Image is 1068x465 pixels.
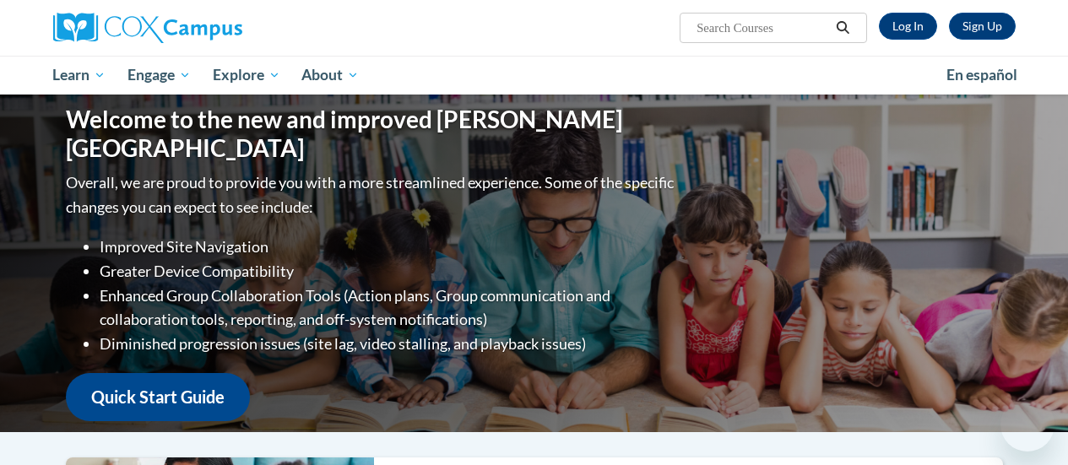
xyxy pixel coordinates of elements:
[946,66,1017,84] span: En español
[53,13,242,43] img: Cox Campus
[695,18,830,38] input: Search Courses
[66,170,678,219] p: Overall, we are proud to provide you with a more streamlined experience. Some of the specific cha...
[52,65,106,85] span: Learn
[100,332,678,356] li: Diminished progression issues (site lag, video stalling, and playback issues)
[213,65,280,85] span: Explore
[100,259,678,284] li: Greater Device Compatibility
[290,56,370,95] a: About
[66,373,250,421] a: Quick Start Guide
[830,18,855,38] button: Search
[41,56,1028,95] div: Main menu
[935,57,1028,93] a: En español
[202,56,291,95] a: Explore
[1000,397,1054,451] iframe: Button to launch messaging window
[117,56,202,95] a: Engage
[42,56,117,95] a: Learn
[53,13,357,43] a: Cox Campus
[100,235,678,259] li: Improved Site Navigation
[879,13,937,40] a: Log In
[301,65,359,85] span: About
[127,65,191,85] span: Engage
[100,284,678,333] li: Enhanced Group Collaboration Tools (Action plans, Group communication and collaboration tools, re...
[66,105,678,162] h1: Welcome to the new and improved [PERSON_NAME][GEOGRAPHIC_DATA]
[949,13,1016,40] a: Register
